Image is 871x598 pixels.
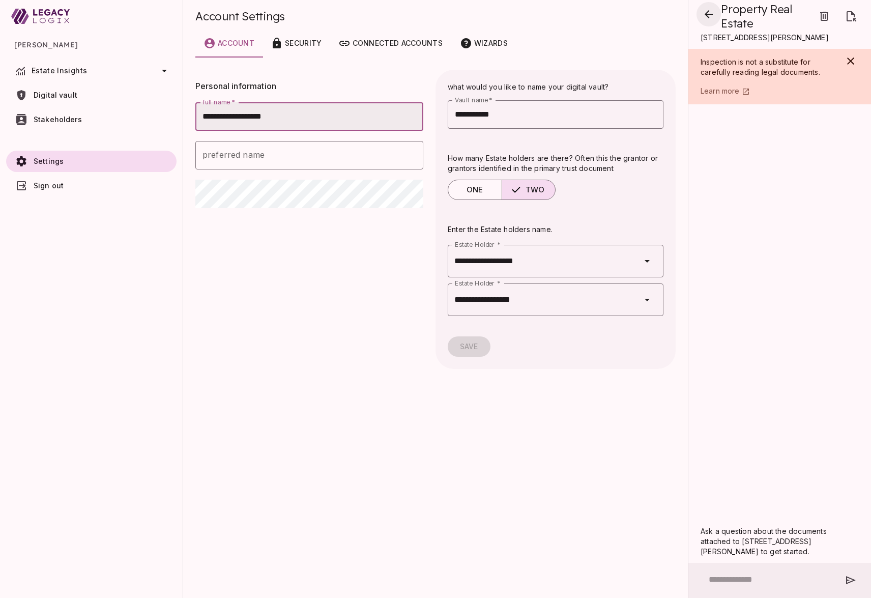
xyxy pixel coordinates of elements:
[6,84,177,106] a: Digital vault
[6,151,177,172] a: Settings
[688,33,871,49] span: [STREET_ADDRESS][PERSON_NAME]
[701,58,820,76] span: Inspection is not a substitute for carefully reading legal documents.
[271,37,322,49] div: Security
[34,91,77,99] span: Digital vault
[338,37,443,49] div: Connected accounts
[455,96,492,104] label: Vault name
[34,181,64,190] span: Sign out
[455,279,500,288] label: Estate Holder *
[195,9,285,23] span: Account Settings
[6,175,177,196] a: Sign out
[455,240,500,249] label: Estate Holder *
[701,87,740,95] span: Learn more
[14,33,168,57] span: [PERSON_NAME]
[32,66,87,75] span: Estate Insights
[701,86,834,96] a: Learn more
[448,180,502,200] button: ONE
[6,109,177,130] a: Stakeholders
[204,37,254,49] div: Account
[195,33,676,53] div: customized tabs example
[195,80,423,92] p: Personal information
[502,180,556,200] button: TWO
[202,98,235,106] label: full name
[448,82,608,91] span: what would you like to name your digital vault?
[460,37,508,49] div: Wizards
[688,526,871,563] span: Ask a question about the documents attached to [STREET_ADDRESS] [PERSON_NAME] to get started.
[448,225,553,234] span: Enter the Estate holders name.
[34,115,82,124] span: Stakeholders
[6,60,177,81] div: Estate Insights
[448,153,663,174] span: How many Estate holders are there? Often this the grantor or grantors identified in the primary t...
[34,157,64,165] span: Settings
[721,2,812,31] span: Property Real Estate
